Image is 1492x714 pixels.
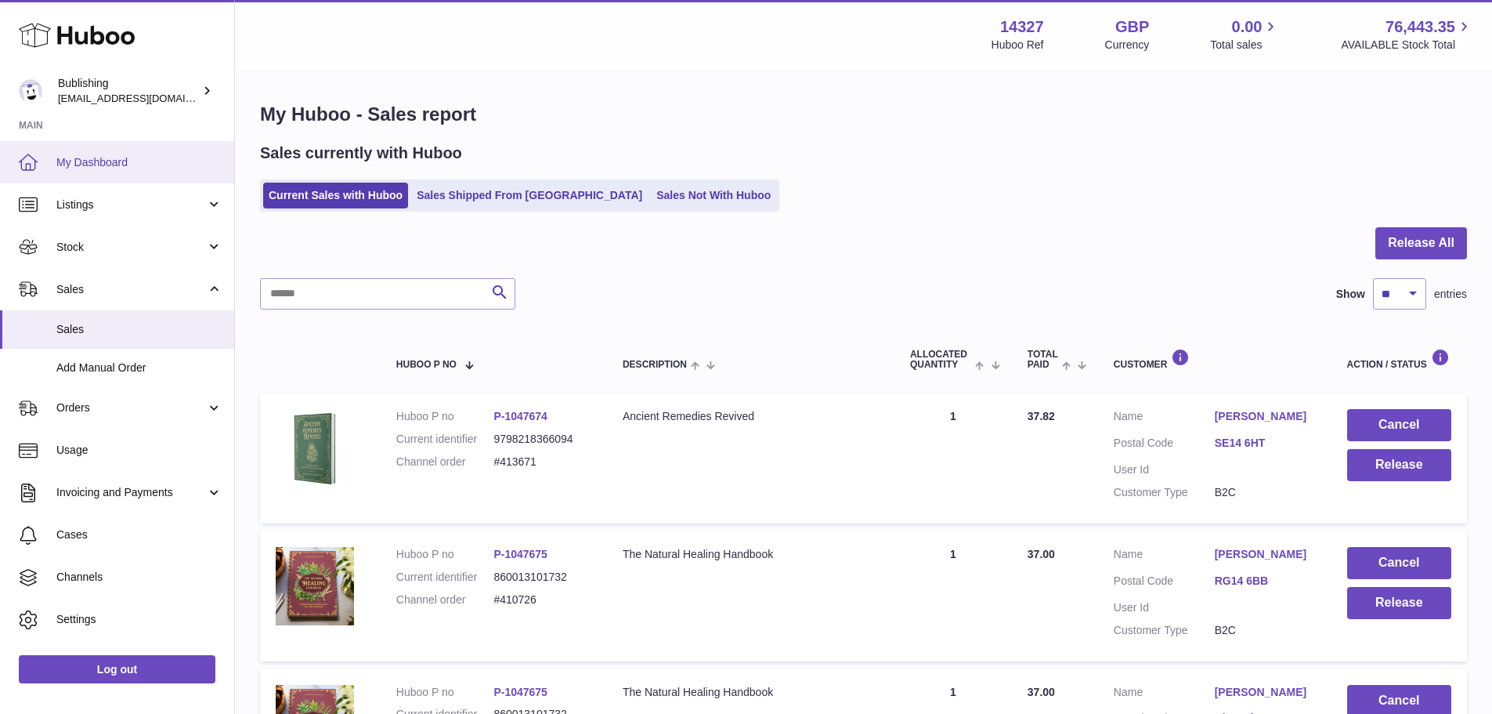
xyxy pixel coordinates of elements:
[1347,349,1451,370] div: Action / Status
[263,183,408,208] a: Current Sales with Huboo
[260,143,462,164] h2: Sales currently with Huboo
[623,360,687,370] span: Description
[493,593,591,607] dd: #410726
[1114,485,1215,500] dt: Customer Type
[58,76,199,106] div: Bublishing
[56,282,206,297] span: Sales
[56,322,222,337] span: Sales
[1215,485,1316,500] dd: B2C
[493,432,591,447] dd: 9798218366094
[992,38,1044,53] div: Huboo Ref
[396,409,494,424] dt: Huboo P no
[910,350,972,370] span: ALLOCATED Quantity
[623,685,879,700] div: The Natural Healing Handbook
[1114,623,1215,638] dt: Customer Type
[411,183,648,208] a: Sales Shipped From [GEOGRAPHIC_DATA]
[1210,38,1280,53] span: Total sales
[396,685,494,700] dt: Huboo P no
[1215,547,1316,562] a: [PERSON_NAME]
[1215,409,1316,424] a: [PERSON_NAME]
[1347,449,1451,481] button: Release
[396,570,494,585] dt: Current identifier
[1341,38,1473,53] span: AVAILABLE Stock Total
[651,183,776,208] a: Sales Not With Huboo
[56,443,222,458] span: Usage
[894,531,1012,661] td: 1
[56,240,206,255] span: Stock
[1347,547,1451,579] button: Cancel
[396,593,494,607] dt: Channel order
[56,612,222,627] span: Settings
[396,547,494,562] dt: Huboo P no
[493,455,591,469] dd: #413671
[19,79,42,103] img: internalAdmin-14327@internal.huboo.com
[1114,547,1215,566] dt: Name
[1028,548,1055,560] span: 37.00
[19,655,215,683] a: Log out
[1385,16,1455,38] span: 76,443.35
[1028,410,1055,422] span: 37.82
[1028,350,1058,370] span: Total paid
[396,432,494,447] dt: Current identifier
[894,393,1012,524] td: 1
[1336,287,1365,302] label: Show
[1114,462,1215,477] dt: User Id
[396,360,457,370] span: Huboo P no
[276,547,354,625] img: 1749741825.png
[1114,409,1215,428] dt: Name
[396,455,494,469] dt: Channel order
[1114,349,1316,370] div: Customer
[1434,287,1467,302] span: entries
[1115,16,1149,38] strong: GBP
[1215,623,1316,638] dd: B2C
[56,527,222,542] span: Cases
[56,485,206,500] span: Invoicing and Payments
[1341,16,1473,53] a: 76,443.35 AVAILABLE Stock Total
[1232,16,1263,38] span: 0.00
[56,400,206,415] span: Orders
[56,570,222,585] span: Channels
[1347,409,1451,441] button: Cancel
[56,361,222,375] span: Add Manual Order
[493,686,547,698] a: P-1047675
[1105,38,1150,53] div: Currency
[1028,686,1055,698] span: 37.00
[623,547,879,562] div: The Natural Healing Handbook
[1215,685,1316,700] a: [PERSON_NAME]
[493,548,547,560] a: P-1047675
[1000,16,1044,38] strong: 14327
[1114,600,1215,615] dt: User Id
[493,570,591,585] dd: 860013101732
[58,92,230,104] span: [EMAIL_ADDRESS][DOMAIN_NAME]
[1215,574,1316,589] a: RG14 6BB
[276,409,354,487] img: 1749741737.png
[260,102,1467,127] h1: My Huboo - Sales report
[1215,436,1316,451] a: SE14 6HT
[1375,227,1467,259] button: Release All
[1114,574,1215,593] dt: Postal Code
[56,155,222,170] span: My Dashboard
[1210,16,1280,53] a: 0.00 Total sales
[493,410,547,422] a: P-1047674
[1114,436,1215,455] dt: Postal Code
[1347,587,1451,619] button: Release
[1114,685,1215,704] dt: Name
[623,409,879,424] div: Ancient Remedies Revived
[56,198,206,212] span: Listings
